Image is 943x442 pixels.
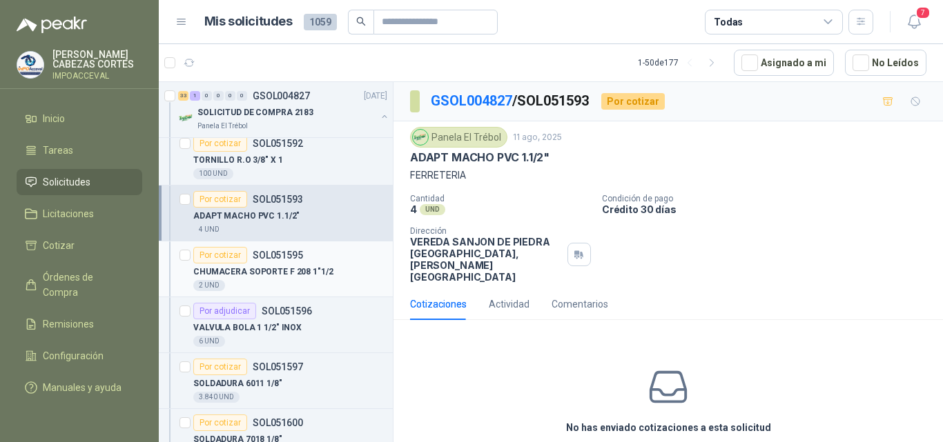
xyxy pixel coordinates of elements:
[601,93,665,110] div: Por cotizar
[17,264,142,305] a: Órdenes de Compra
[193,321,302,334] p: VALVULA BOLA 1 1/2" INOX
[43,111,65,126] span: Inicio
[431,92,512,109] a: GSOL004827
[43,174,90,190] span: Solicitudes
[253,91,310,101] p: GSOL004827
[513,131,562,144] p: 11 ago, 2025
[420,204,445,215] div: UND
[43,206,94,221] span: Licitaciones
[237,91,247,101] div: 0
[17,137,142,163] a: Tareas
[410,127,507,148] div: Panela El Trébol
[43,317,94,332] span: Remisiones
[178,91,188,101] div: 33
[410,168,926,183] p: FERRETERIA
[193,265,333,279] p: CHUMACERA SOPORTE F 208 1"1/2
[159,241,393,297] a: Por cotizarSOL051595CHUMACERA SOPORTE F 208 1"1/22 UND
[178,88,390,132] a: 33 1 0 0 0 0 GSOL004827[DATE] Company LogoSOLICITUD DE COMPRA 2183Panela El Trébol
[43,238,75,253] span: Cotizar
[193,224,225,235] div: 4 UND
[17,52,43,78] img: Company Logo
[253,139,303,148] p: SOL051592
[304,14,337,30] span: 1059
[193,377,282,390] p: SOLDADURA 6011 1/8"
[253,362,303,372] p: SOL051597
[159,130,393,185] a: Por cotizarSOL051592TORNILLO R.O 3/8" X 1100 UND
[197,121,248,132] p: Panela El Trébol
[52,72,142,80] p: IMPOACCEVAL
[714,14,743,30] div: Todas
[193,168,233,179] div: 100 UND
[489,297,529,312] div: Actividad
[43,380,121,395] span: Manuales y ayuda
[213,91,224,101] div: 0
[193,303,256,319] div: Por adjudicar
[17,232,142,259] a: Cotizar
[43,348,104,363] span: Configuración
[410,150,550,165] p: ADAPT MACHO PVC 1.1/2"
[43,270,129,300] span: Órdenes de Compra
[902,10,926,34] button: 7
[356,17,366,26] span: search
[159,185,393,241] a: Por cotizarSOL051593ADAPT MACHO PVC 1.1/2"4 UND
[193,247,247,263] div: Por cotizar
[204,12,293,32] h1: Mis solicitudes
[202,91,212,101] div: 0
[602,194,937,203] p: Condición de pago
[262,306,312,316] p: SOL051596
[410,203,417,215] p: 4
[17,201,142,227] a: Licitaciones
[193,280,225,291] div: 2 UND
[253,418,303,428] p: SOL051600
[734,50,834,76] button: Asignado a mi
[197,106,313,119] p: SOLICITUD DE COMPRA 2183
[552,297,608,312] div: Comentarios
[413,130,428,145] img: Company Logo
[915,6,931,19] span: 7
[193,392,240,403] div: 3.840 UND
[159,297,393,353] a: Por adjudicarSOL051596VALVULA BOLA 1 1/2" INOX6 UND
[43,143,73,158] span: Tareas
[193,414,247,431] div: Por cotizar
[410,194,591,203] p: Cantidad
[17,169,142,195] a: Solicitudes
[193,135,247,152] div: Por cotizar
[431,90,590,112] p: / SOL051593
[52,50,142,69] p: [PERSON_NAME] CABEZAS CORTES
[410,297,467,312] div: Cotizaciones
[193,359,247,375] div: Por cotizar
[602,203,937,215] p: Crédito 30 días
[17,374,142,401] a: Manuales y ayuda
[410,226,562,236] p: Dirección
[193,154,282,167] p: TORNILLO R.O 3/8" X 1
[566,420,771,435] h3: No has enviado cotizaciones a esta solicitud
[225,91,235,101] div: 0
[178,110,195,126] img: Company Logo
[17,311,142,337] a: Remisiones
[17,17,87,33] img: Logo peakr
[190,91,200,101] div: 1
[638,52,723,74] div: 1 - 50 de 177
[193,336,225,347] div: 6 UND
[17,106,142,132] a: Inicio
[159,353,393,409] a: Por cotizarSOL051597SOLDADURA 6011 1/8"3.840 UND
[193,210,300,223] p: ADAPT MACHO PVC 1.1/2"
[364,90,387,103] p: [DATE]
[845,50,926,76] button: No Leídos
[253,194,303,204] p: SOL051593
[17,343,142,369] a: Configuración
[253,250,303,260] p: SOL051595
[193,191,247,208] div: Por cotizar
[410,236,562,283] p: VEREDA SANJON DE PIEDRA [GEOGRAPHIC_DATA] , [PERSON_NAME][GEOGRAPHIC_DATA]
